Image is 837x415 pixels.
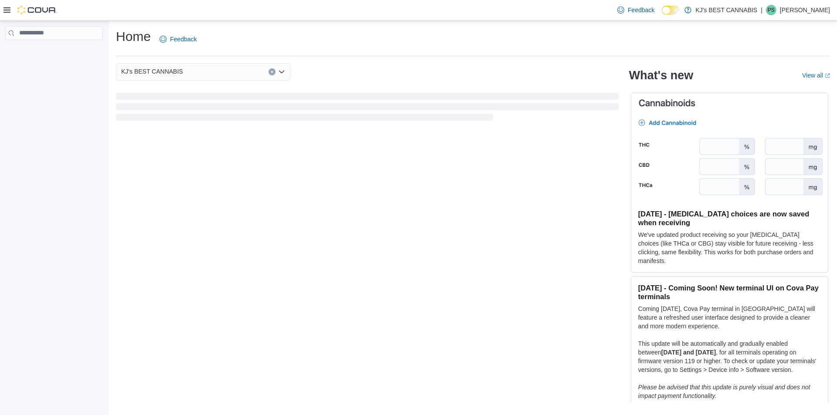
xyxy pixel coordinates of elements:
img: Cova [17,6,57,14]
nav: Complex example [5,42,103,63]
h3: [DATE] - Coming Soon! New terminal UI on Cova Pay terminals [638,283,821,301]
span: Feedback [628,6,654,14]
p: [PERSON_NAME] [780,5,830,15]
em: Please be advised that this update is purely visual and does not impact payment functionality. [638,384,810,399]
h1: Home [116,28,151,45]
svg: External link [825,73,830,78]
input: Dark Mode [662,6,680,15]
p: We've updated product receiving so your [MEDICAL_DATA] choices (like THCa or CBG) stay visible fo... [638,230,821,265]
a: Feedback [156,30,200,48]
strong: [DATE] and [DATE] [661,349,716,356]
button: Open list of options [278,68,285,75]
h2: What's new [629,68,693,82]
button: Clear input [269,68,276,75]
h3: [DATE] - [MEDICAL_DATA] choices are now saved when receiving [638,209,821,227]
p: KJ's BEST CANNABIS [696,5,758,15]
p: Coming [DATE], Cova Pay terminal in [GEOGRAPHIC_DATA] will feature a refreshed user interface des... [638,304,821,331]
p: This update will be automatically and gradually enabled between , for all terminals operating on ... [638,339,821,374]
span: Loading [116,94,619,122]
span: Feedback [170,35,197,44]
span: PS [768,5,775,15]
a: View allExternal link [802,72,830,79]
a: Feedback [614,1,658,19]
span: KJ's BEST CANNABIS [121,66,183,77]
p: | [761,5,762,15]
div: Pan Sharma [766,5,776,15]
